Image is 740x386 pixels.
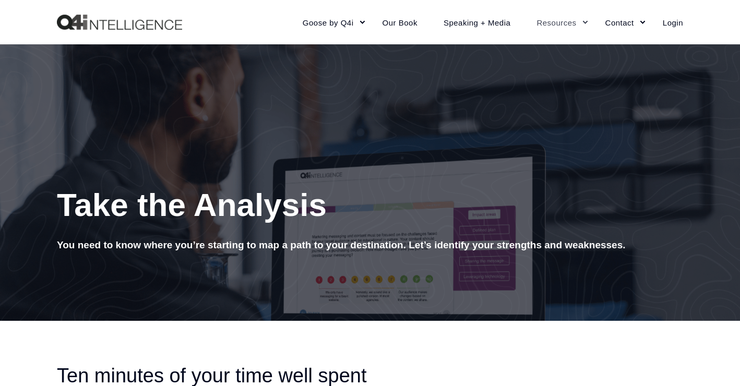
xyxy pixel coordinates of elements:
[57,187,327,223] span: Take the Analysis
[57,239,626,250] span: You need to know where you’re starting to map a path to your destination. Let’s identify your str...
[57,15,182,30] img: Q4intelligence, LLC logo
[57,15,182,30] a: Back to Home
